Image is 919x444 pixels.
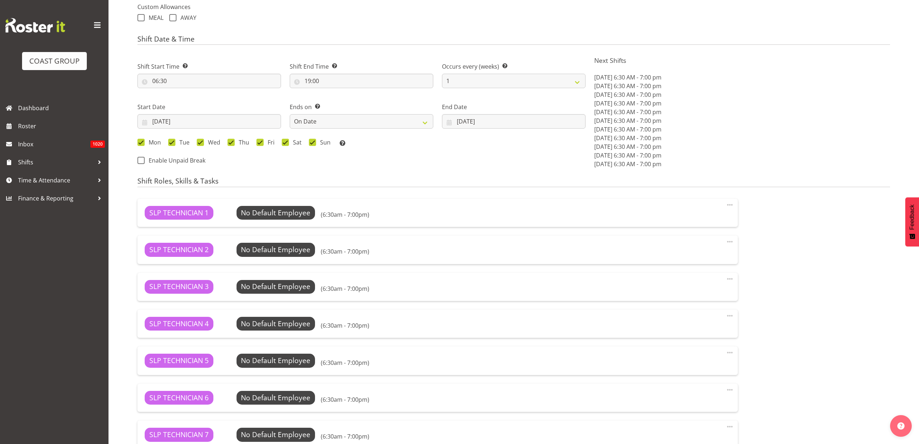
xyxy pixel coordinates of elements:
span: SLP TECHNICIAN 7 [149,430,209,440]
h6: (6:30am - 7:00pm) [321,396,369,403]
h6: (6:30am - 7:00pm) [321,285,369,292]
h6: (6:30am - 7:00pm) [321,322,369,329]
label: Occurs every (weeks) [442,62,586,71]
span: Wed [204,139,220,146]
span: [DATE] 6:30 AM - 7:00 pm [594,108,661,116]
span: Enable Unpaid Break [145,157,205,164]
span: [DATE] 6:30 AM - 7:00 pm [594,99,661,107]
span: Time & Attendance [18,175,94,186]
span: Finance & Reporting [18,193,94,204]
span: Sat [289,139,302,146]
span: Dashboard [18,103,105,113]
span: [DATE] 6:30 AM - 7:00 pm [594,73,661,81]
span: No Default Employee [241,355,310,365]
span: Fri [264,139,275,146]
span: [DATE] 6:30 AM - 7:00 pm [594,151,661,159]
h6: (6:30am - 7:00pm) [321,248,369,255]
img: Rosterit website logo [5,18,65,33]
span: SLP TECHNICIAN 4 [149,319,209,329]
span: No Default Employee [241,245,310,254]
span: SLP TECHNICIAN 3 [149,281,209,292]
input: Click to select... [137,114,281,129]
span: [DATE] 6:30 AM - 7:00 pm [594,143,661,151]
h6: (6:30am - 7:00pm) [321,211,369,218]
span: [DATE] 6:30 AM - 7:00 pm [594,82,661,90]
label: Start Date [137,103,281,111]
span: [DATE] 6:30 AM - 7:00 pm [594,134,661,142]
h4: Shift Roles, Skills & Tasks [137,177,890,187]
span: Tue [175,139,190,146]
span: SLP TECHNICIAN 6 [149,393,209,403]
span: No Default Employee [241,393,310,402]
h5: Next Shifts [594,56,890,64]
span: [DATE] 6:30 AM - 7:00 pm [594,117,661,125]
span: [DATE] 6:30 AM - 7:00 pm [594,160,661,168]
span: No Default Employee [241,208,310,217]
h6: (6:30am - 7:00pm) [321,359,369,366]
div: COAST GROUP [29,56,80,66]
span: No Default Employee [241,319,310,328]
span: Thu [235,139,249,146]
h4: Shift Date & Time [137,35,890,45]
label: Custom Allowances [137,3,890,11]
label: Ends on [290,103,433,111]
label: Shift End Time [290,62,433,71]
input: Click to select... [442,114,586,129]
span: AWAY [176,14,196,21]
input: Click to select... [137,74,281,88]
span: Inbox [18,139,90,150]
span: MEAL [145,14,163,21]
label: End Date [442,103,586,111]
input: Click to select... [290,74,433,88]
label: Shift Start Time [137,62,281,71]
span: No Default Employee [241,430,310,439]
span: Mon [145,139,161,146]
span: [DATE] 6:30 AM - 7:00 pm [594,91,661,99]
span: No Default Employee [241,281,310,291]
span: Sun [316,139,331,146]
span: Roster [18,121,105,132]
span: 1020 [90,141,105,148]
span: Shifts [18,157,94,168]
h6: (6:30am - 7:00pm) [321,433,369,440]
span: SLP TECHNICIAN 2 [149,245,209,255]
span: SLP TECHNICIAN 1 [149,208,209,218]
span: Feedback [909,204,915,230]
span: SLP TECHNICIAN 5 [149,355,209,366]
span: [DATE] 6:30 AM - 7:00 pm [594,125,661,133]
button: Feedback - Show survey [905,197,919,246]
img: help-xxl-2.png [897,422,905,430]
